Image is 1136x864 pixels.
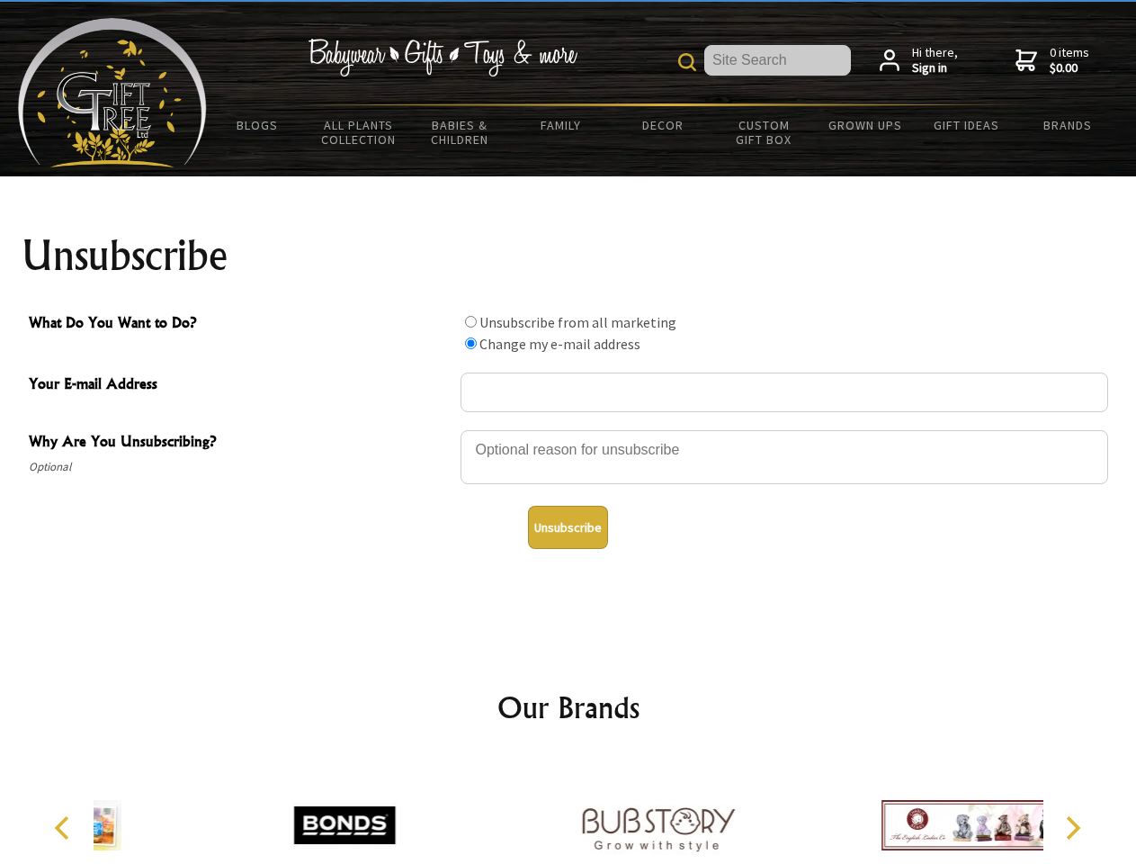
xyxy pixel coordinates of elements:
img: Babyware - Gifts - Toys and more... [18,18,207,167]
a: Custom Gift Box [713,106,815,158]
a: Hi there,Sign in [880,45,958,76]
a: All Plants Collection [309,106,410,158]
button: Unsubscribe [528,506,608,549]
textarea: Why Are You Unsubscribing? [461,430,1108,484]
span: Your E-mail Address [29,373,452,399]
img: Babywear - Gifts - Toys & more [308,39,577,76]
a: Family [511,106,613,144]
a: Babies & Children [409,106,511,158]
a: 0 items$0.00 [1015,45,1089,76]
span: Optional [29,456,452,478]
input: What Do You Want to Do? [465,316,477,328]
h1: Unsubscribe [22,234,1115,277]
strong: Sign in [912,60,958,76]
span: Why Are You Unsubscribing? [29,430,452,456]
input: Site Search [704,45,851,76]
a: BLOGS [207,106,309,144]
label: Unsubscribe from all marketing [479,313,676,331]
a: Brands [1017,106,1119,144]
button: Previous [45,808,85,848]
a: Gift Ideas [916,106,1017,144]
span: 0 items [1050,44,1089,76]
h2: Our Brands [36,686,1101,729]
a: Grown Ups [814,106,916,144]
label: Change my e-mail address [479,335,640,353]
span: Hi there, [912,45,958,76]
img: product search [678,53,696,71]
span: What Do You Want to Do? [29,311,452,337]
a: Decor [612,106,713,144]
input: Your E-mail Address [461,373,1108,412]
strong: $0.00 [1050,60,1089,76]
input: What Do You Want to Do? [465,337,477,349]
button: Next [1052,808,1092,848]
